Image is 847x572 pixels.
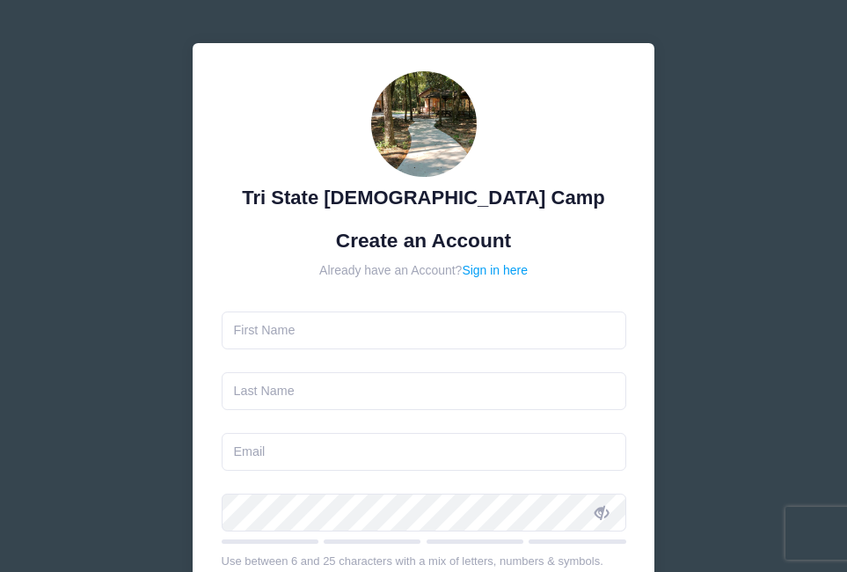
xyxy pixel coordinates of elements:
[222,372,626,410] input: Last Name
[222,229,626,253] h1: Create an Account
[462,263,528,277] a: Sign in here
[222,553,626,570] div: Use between 6 and 25 characters with a mix of letters, numbers & symbols.
[371,71,477,177] img: Tri State Christian Camp
[222,312,626,349] input: First Name
[222,261,626,280] div: Already have an Account?
[222,433,626,471] input: Email
[222,183,626,212] div: Tri State [DEMOGRAPHIC_DATA] Camp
